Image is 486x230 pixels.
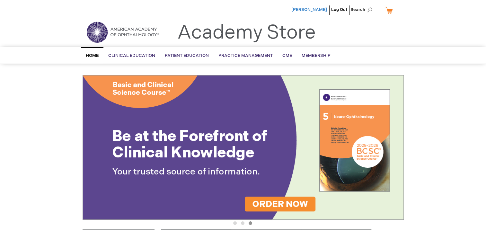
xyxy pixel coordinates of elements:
[177,21,316,44] a: Academy Store
[218,53,273,58] span: Practice Management
[86,53,99,58] span: Home
[291,7,327,12] a: [PERSON_NAME]
[350,3,375,16] span: Search
[282,53,292,58] span: CME
[331,7,347,12] a: Log Out
[302,53,331,58] span: Membership
[233,221,237,225] button: 1 of 3
[108,53,155,58] span: Clinical Education
[249,221,252,225] button: 3 of 3
[165,53,209,58] span: Patient Education
[241,221,244,225] button: 2 of 3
